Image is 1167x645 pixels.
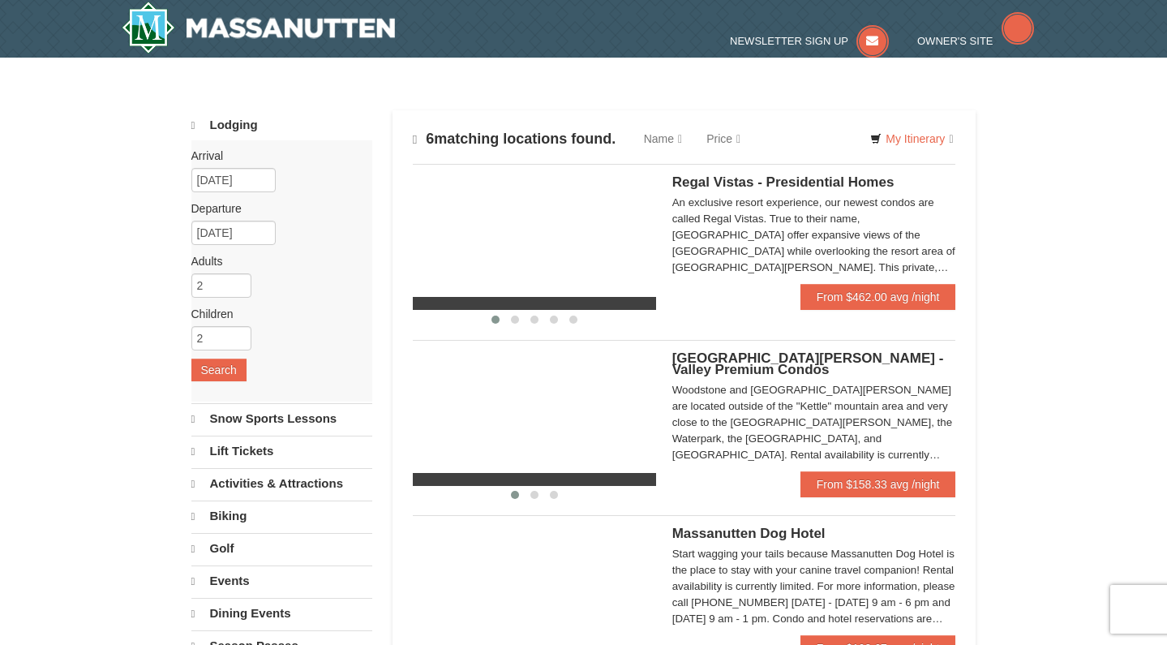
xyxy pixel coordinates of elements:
div: Start wagging your tails because Massanutten Dog Hotel is the place to stay with your canine trav... [672,546,956,627]
a: My Itinerary [860,127,963,151]
label: Departure [191,200,360,217]
span: Newsletter Sign Up [730,35,848,47]
a: Newsletter Sign Up [730,35,889,47]
span: Owner's Site [917,35,993,47]
a: Golf [191,533,372,564]
span: Massanutten Dog Hotel [672,526,826,541]
div: Woodstone and [GEOGRAPHIC_DATA][PERSON_NAME] are located outside of the "Kettle" mountain area an... [672,382,956,463]
a: Snow Sports Lessons [191,403,372,434]
span: [GEOGRAPHIC_DATA][PERSON_NAME] - Valley Premium Condos [672,350,944,377]
label: Adults [191,253,360,269]
button: Search [191,359,247,381]
span: Regal Vistas - Presidential Homes [672,174,895,190]
a: Lift Tickets [191,436,372,467]
a: Events [191,565,372,596]
a: Massanutten Resort [122,2,396,54]
a: From $158.33 avg /night [800,471,956,497]
a: Owner's Site [917,35,1034,47]
a: Biking [191,501,372,531]
a: Lodging [191,110,372,140]
img: Massanutten Resort Logo [122,2,396,54]
div: An exclusive resort experience, our newest condos are called Regal Vistas. True to their name, [G... [672,195,956,276]
label: Arrival [191,148,360,164]
a: Name [632,123,694,155]
a: Activities & Attractions [191,468,372,499]
label: Children [191,306,360,322]
a: Price [694,123,753,155]
a: Dining Events [191,598,372,629]
a: From $462.00 avg /night [800,284,956,310]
